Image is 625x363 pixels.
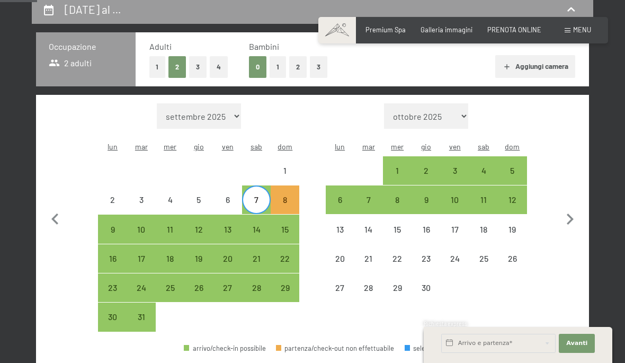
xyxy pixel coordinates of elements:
button: 4 [210,56,228,78]
div: Wed Apr 08 2026 [383,185,412,214]
span: Galleria immagini [421,25,472,34]
div: Tue Mar 17 2026 [127,244,156,273]
span: Avanti [566,339,587,348]
div: 11 [157,225,183,252]
div: Mon Mar 09 2026 [98,215,127,243]
div: Thu Apr 09 2026 [412,185,440,214]
div: Thu Mar 05 2026 [184,185,213,214]
div: Thu Mar 12 2026 [184,215,213,243]
div: partenza/check-out possibile [127,273,156,302]
div: partenza/check-out non effettuabile [469,244,498,273]
div: partenza/check-out possibile [498,185,526,214]
div: Fri Apr 10 2026 [441,185,469,214]
div: 3 [442,166,468,193]
div: partenza/check-out possibile [326,185,354,214]
div: 26 [499,254,525,281]
div: partenza/check-out possibile [184,215,213,243]
abbr: martedì [135,142,148,151]
div: partenza/check-out possibile [98,273,127,302]
div: Wed Mar 25 2026 [156,273,184,302]
abbr: sabato [251,142,262,151]
div: partenza/check-out possibile [242,273,271,302]
div: 13 [215,225,241,252]
div: Sat Mar 28 2026 [242,273,271,302]
div: 30 [413,284,439,310]
div: partenza/check-out non effettuabile [276,345,395,352]
div: 19 [185,254,212,281]
div: Thu Apr 02 2026 [412,156,440,185]
div: Wed Apr 15 2026 [383,215,412,243]
div: 25 [470,254,497,281]
abbr: mercoledì [391,142,404,151]
div: partenza/check-out non effettuabile [383,244,412,273]
div: Mon Mar 30 2026 [98,303,127,331]
div: partenza/check-out possibile [271,215,299,243]
div: partenza/check-out possibile [98,303,127,331]
div: Mon Apr 13 2026 [326,215,354,243]
div: Thu Mar 19 2026 [184,244,213,273]
div: 5 [499,166,525,193]
div: partenza/check-out non effettuabile [412,273,440,302]
div: Sun Mar 08 2026 [271,185,299,214]
div: partenza/check-out non effettuabile [354,215,383,243]
div: Thu Apr 23 2026 [412,244,440,273]
button: 0 [249,56,266,78]
div: partenza/check-out possibile [242,244,271,273]
div: Wed Mar 18 2026 [156,244,184,273]
div: Mon Apr 20 2026 [326,244,354,273]
div: partenza/check-out possibile [412,185,440,214]
abbr: domenica [278,142,292,151]
h3: Occupazione [49,41,123,52]
button: 1 [149,56,166,78]
div: 27 [327,284,353,310]
div: Sat Mar 14 2026 [242,215,271,243]
div: 18 [157,254,183,281]
div: partenza/check-out possibile [441,156,469,185]
div: Thu Apr 16 2026 [412,215,440,243]
div: Tue Apr 07 2026 [354,185,383,214]
div: partenza/check-out non effettuabile [354,244,383,273]
div: partenza/check-out possibile [213,244,242,273]
div: 12 [499,196,525,222]
div: partenza/check-out possibile [127,244,156,273]
div: partenza/check-out non effettuabile [326,273,354,302]
div: Sun Mar 15 2026 [271,215,299,243]
div: 23 [99,284,126,310]
div: Wed Mar 11 2026 [156,215,184,243]
div: Sat Mar 07 2026 [242,185,271,214]
div: Sun Apr 05 2026 [498,156,526,185]
div: 8 [384,196,410,222]
div: Wed Apr 01 2026 [383,156,412,185]
abbr: giovedì [421,142,431,151]
div: Mon Apr 06 2026 [326,185,354,214]
a: Premium Spa [365,25,406,34]
div: 6 [215,196,241,222]
div: arrivo/check-in possibile [184,345,266,352]
div: Sat Apr 25 2026 [469,244,498,273]
div: Tue Mar 10 2026 [127,215,156,243]
div: 20 [215,254,241,281]
div: Mon Apr 27 2026 [326,273,354,302]
a: PRENOTA ONLINE [487,25,541,34]
div: Fri Apr 17 2026 [441,215,469,243]
div: Wed Mar 04 2026 [156,185,184,214]
button: 1 [270,56,286,78]
div: Tue Mar 31 2026 [127,303,156,331]
div: 4 [157,196,183,222]
div: 12 [185,225,212,252]
div: Mon Mar 02 2026 [98,185,127,214]
div: Fri Mar 20 2026 [213,244,242,273]
div: 17 [128,254,155,281]
div: partenza/check-out possibile [184,244,213,273]
span: Richiesta express [424,321,467,327]
div: 10 [442,196,468,222]
div: Mon Mar 23 2026 [98,273,127,302]
div: partenza/check-out possibile [469,185,498,214]
div: partenza/check-out possibile [498,156,526,185]
div: 25 [157,284,183,310]
div: 8 [272,196,298,222]
div: partenza/check-out possibile [156,273,184,302]
div: partenza/check-out non effettuabile [498,244,526,273]
abbr: venerdì [222,142,234,151]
